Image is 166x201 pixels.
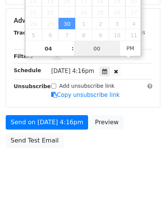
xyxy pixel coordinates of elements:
input: Minute [74,41,120,56]
span: October 11, 2025 [125,29,142,41]
span: October 10, 2025 [109,29,125,41]
span: October 3, 2025 [109,18,125,29]
span: September 29, 2025 [42,18,58,29]
span: September 25, 2025 [92,6,109,18]
span: September 22, 2025 [42,6,58,18]
strong: Tracking [14,30,39,36]
a: Preview [90,115,123,130]
strong: Schedule [14,67,41,73]
span: October 6, 2025 [42,29,58,41]
a: Send Test Email [6,133,63,148]
h5: Advanced [14,16,152,25]
span: : [71,41,74,56]
span: September 26, 2025 [109,6,125,18]
span: [DATE] 4:16pm [51,68,94,74]
strong: Filters [14,53,33,59]
strong: Unsubscribe [14,83,51,89]
span: October 1, 2025 [75,18,92,29]
a: Copy unsubscribe link [51,92,120,98]
span: October 7, 2025 [58,29,75,41]
input: Hour [25,41,72,56]
span: October 8, 2025 [75,29,92,41]
span: Click to toggle [120,41,141,56]
a: Send on [DATE] 4:16pm [6,115,88,130]
span: October 5, 2025 [25,29,42,41]
span: September 21, 2025 [25,6,42,18]
span: September 23, 2025 [58,6,75,18]
span: October 2, 2025 [92,18,109,29]
span: September 24, 2025 [75,6,92,18]
span: October 9, 2025 [92,29,109,41]
span: September 30, 2025 [58,18,75,29]
iframe: Chat Widget [128,165,166,201]
span: September 27, 2025 [125,6,142,18]
label: Add unsubscribe link [59,82,115,90]
span: October 4, 2025 [125,18,142,29]
span: September 28, 2025 [25,18,42,29]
